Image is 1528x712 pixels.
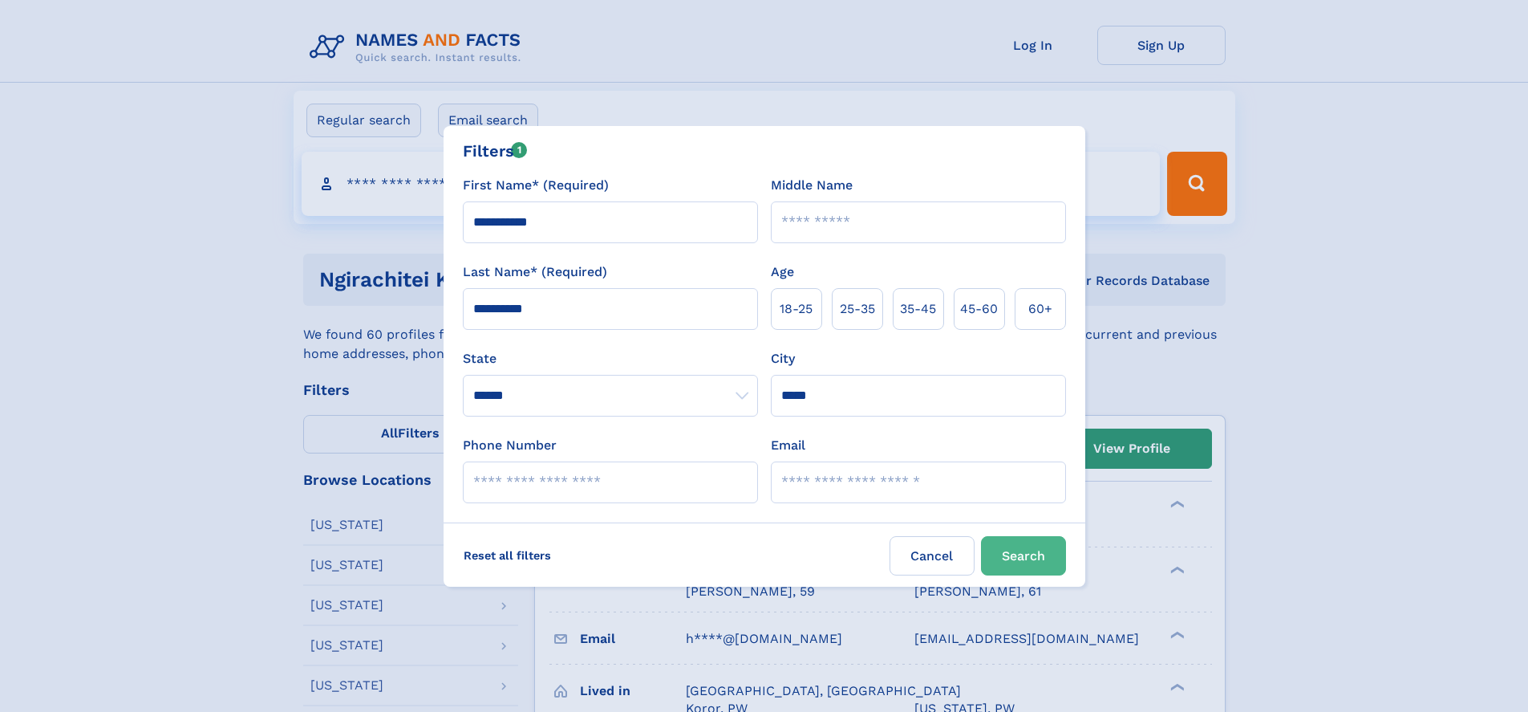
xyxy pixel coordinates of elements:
[463,262,607,282] label: Last Name* (Required)
[960,299,998,319] span: 45‑60
[900,299,936,319] span: 35‑45
[463,436,557,455] label: Phone Number
[771,262,794,282] label: Age
[780,299,813,319] span: 18‑25
[453,536,561,575] label: Reset all filters
[1028,299,1052,319] span: 60+
[890,536,975,576] label: Cancel
[463,139,528,163] div: Filters
[771,436,805,455] label: Email
[981,536,1066,576] button: Search
[771,349,795,368] label: City
[463,349,758,368] label: State
[463,176,609,195] label: First Name* (Required)
[771,176,853,195] label: Middle Name
[840,299,875,319] span: 25‑35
